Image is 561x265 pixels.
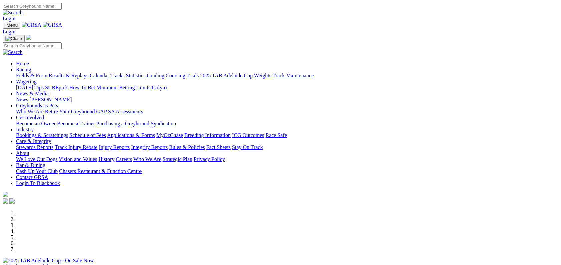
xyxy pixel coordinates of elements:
[169,144,205,150] a: Rules & Policies
[57,121,95,126] a: Become a Trainer
[163,156,192,162] a: Strategic Plan
[147,73,164,78] a: Grading
[16,180,60,186] a: Login To Blackbook
[3,16,15,21] a: Login
[3,10,23,16] img: Search
[16,115,44,120] a: Get Involved
[96,85,150,90] a: Minimum Betting Limits
[3,49,23,55] img: Search
[96,121,149,126] a: Purchasing a Greyhound
[110,73,125,78] a: Tracks
[232,144,263,150] a: Stay On Track
[16,73,47,78] a: Fields & Form
[98,156,114,162] a: History
[194,156,225,162] a: Privacy Policy
[16,174,48,180] a: Contact GRSA
[16,85,558,91] div: Wagering
[3,258,94,264] img: 2025 TAB Adelaide Cup - On Sale Now
[152,85,168,90] a: Isolynx
[107,132,155,138] a: Applications & Forms
[45,85,68,90] a: SUREpick
[166,73,185,78] a: Coursing
[3,192,8,197] img: logo-grsa-white.png
[9,198,15,204] img: twitter.svg
[16,97,558,103] div: News & Media
[16,67,31,72] a: Racing
[16,85,44,90] a: [DATE] Tips
[16,150,29,156] a: About
[16,132,558,138] div: Industry
[69,132,106,138] a: Schedule of Fees
[232,132,264,138] a: ICG Outcomes
[16,91,49,96] a: News & Media
[96,109,143,114] a: GAP SA Assessments
[3,198,8,204] img: facebook.svg
[3,29,15,34] a: Login
[126,73,146,78] a: Statistics
[16,121,56,126] a: Become an Owner
[16,121,558,127] div: Get Involved
[16,73,558,79] div: Racing
[16,156,57,162] a: We Love Our Dogs
[16,79,37,84] a: Wagering
[3,3,62,10] input: Search
[16,132,68,138] a: Bookings & Scratchings
[133,156,161,162] a: Who We Are
[16,97,28,102] a: News
[16,109,558,115] div: Greyhounds as Pets
[200,73,253,78] a: 2025 TAB Adelaide Cup
[16,144,558,150] div: Care & Integrity
[3,22,20,29] button: Toggle navigation
[43,22,62,28] img: GRSA
[16,144,53,150] a: Stewards Reports
[16,168,58,174] a: Cash Up Your Club
[156,132,183,138] a: MyOzChase
[55,144,97,150] a: Track Injury Rebate
[151,121,176,126] a: Syndication
[45,109,95,114] a: Retire Your Greyhound
[16,109,44,114] a: Who We Are
[16,127,34,132] a: Industry
[16,61,29,66] a: Home
[16,162,45,168] a: Bar & Dining
[16,156,558,162] div: About
[26,35,31,40] img: logo-grsa-white.png
[3,42,62,49] input: Search
[16,168,558,174] div: Bar & Dining
[254,73,271,78] a: Weights
[90,73,109,78] a: Calendar
[273,73,314,78] a: Track Maintenance
[16,103,58,108] a: Greyhounds as Pets
[3,35,25,42] button: Toggle navigation
[69,85,95,90] a: How To Bet
[265,132,287,138] a: Race Safe
[59,156,97,162] a: Vision and Values
[131,144,168,150] a: Integrity Reports
[99,144,130,150] a: Injury Reports
[7,23,18,28] span: Menu
[184,132,231,138] a: Breeding Information
[22,22,41,28] img: GRSA
[29,97,72,102] a: [PERSON_NAME]
[5,36,22,41] img: Close
[49,73,88,78] a: Results & Replays
[206,144,231,150] a: Fact Sheets
[116,156,132,162] a: Careers
[59,168,142,174] a: Chasers Restaurant & Function Centre
[186,73,199,78] a: Trials
[16,138,51,144] a: Care & Integrity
